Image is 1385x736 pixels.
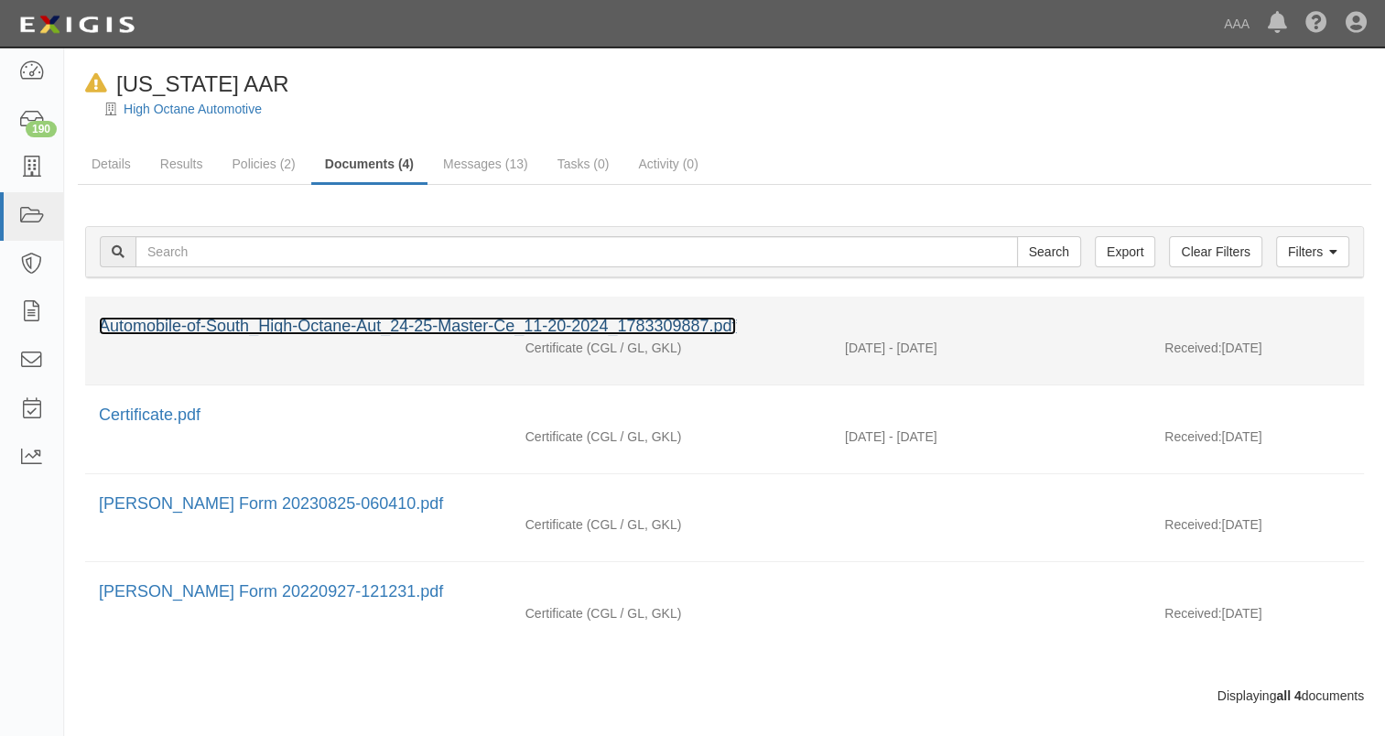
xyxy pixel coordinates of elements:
[512,339,831,357] div: Commercial General Liability / Garage Liability Garage Keepers Liability
[99,404,1350,428] div: Certificate.pdf
[1215,5,1259,42] a: AAA
[85,74,107,93] i: In Default since 10/04/2025
[1151,339,1364,366] div: [DATE]
[512,428,831,446] div: Commercial General Liability / Garage Liability Garage Keepers Liability
[99,492,1350,516] div: ACORD Form 20230825-060410.pdf
[124,102,262,116] a: High Octane Automotive
[99,582,443,601] a: [PERSON_NAME] Form 20220927-121231.pdf
[78,146,145,182] a: Details
[1276,688,1301,703] b: all 4
[624,146,711,182] a: Activity (0)
[99,315,1350,339] div: Automobile-of-South_High-Octane-Aut_24-25-Master-Ce_11-20-2024_1783309887.pdf
[1164,428,1221,446] p: Received:
[78,69,289,100] div: California AAR
[831,515,1151,516] div: Effective - Expiration
[26,121,57,137] div: 190
[1017,236,1081,267] input: Search
[1151,428,1364,455] div: [DATE]
[512,604,831,622] div: Commercial General Liability / Garage Liability Garage Keepers Liability
[1164,339,1221,357] p: Received:
[116,71,289,96] span: [US_STATE] AAR
[1305,13,1327,35] i: Help Center - Complianz
[146,146,217,182] a: Results
[1276,236,1349,267] a: Filters
[831,428,1151,446] div: Effective 09/20/2024 - Expiration 09/20/2025
[311,146,427,185] a: Documents (4)
[218,146,308,182] a: Policies (2)
[1169,236,1261,267] a: Clear Filters
[429,146,542,182] a: Messages (13)
[831,604,1151,605] div: Effective - Expiration
[99,494,443,513] a: [PERSON_NAME] Form 20230825-060410.pdf
[1095,236,1155,267] a: Export
[831,339,1151,357] div: Effective 09/20/2024 - Expiration 09/20/2025
[135,236,1018,267] input: Search
[71,687,1378,705] div: Displaying documents
[99,406,200,424] a: Certificate.pdf
[99,580,1350,604] div: ACORD Form 20220927-121231.pdf
[99,317,736,335] a: Automobile-of-South_High-Octane-Aut_24-25-Master-Ce_11-20-2024_1783309887.pdf
[1151,515,1364,543] div: [DATE]
[544,146,623,182] a: Tasks (0)
[14,8,140,41] img: logo-5460c22ac91f19d4615b14bd174203de0afe785f0fc80cf4dbbc73dc1793850b.png
[1164,515,1221,534] p: Received:
[1151,604,1364,632] div: [DATE]
[512,515,831,534] div: Commercial General Liability / Garage Liability Garage Keepers Liability
[1164,604,1221,622] p: Received:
